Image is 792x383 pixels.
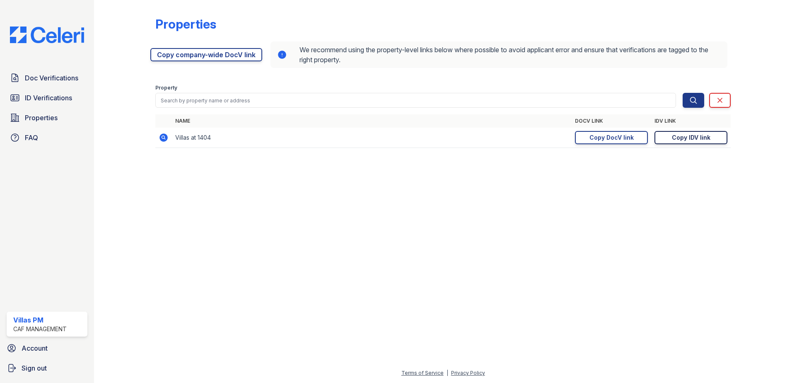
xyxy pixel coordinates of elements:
a: Sign out [3,360,91,376]
div: Properties [155,17,216,32]
th: Name [172,114,572,128]
span: Doc Verifications [25,73,78,83]
a: FAQ [7,129,87,146]
a: Terms of Service [401,370,444,376]
a: Properties [7,109,87,126]
div: We recommend using the property-level links below where possible to avoid applicant error and ens... [270,41,727,68]
span: Properties [25,113,58,123]
div: Villas PM [13,315,67,325]
input: Search by property name or address [155,93,676,108]
th: IDV Link [651,114,731,128]
a: Copy company-wide DocV link [150,48,262,61]
a: Copy IDV link [654,131,727,144]
a: Copy DocV link [575,131,648,144]
span: FAQ [25,133,38,143]
th: DocV Link [572,114,651,128]
a: Account [3,340,91,356]
td: Villas at 1404 [172,128,572,148]
label: Property [155,85,177,91]
span: Sign out [22,363,47,373]
div: Copy DocV link [589,133,634,142]
a: ID Verifications [7,90,87,106]
a: Privacy Policy [451,370,485,376]
span: ID Verifications [25,93,72,103]
div: Copy IDV link [672,133,710,142]
div: | [447,370,448,376]
img: CE_Logo_Blue-a8612792a0a2168367f1c8372b55b34899dd931a85d93a1a3d3e32e68fde9ad4.png [3,27,91,43]
a: Doc Verifications [7,70,87,86]
span: Account [22,343,48,353]
div: CAF Management [13,325,67,333]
